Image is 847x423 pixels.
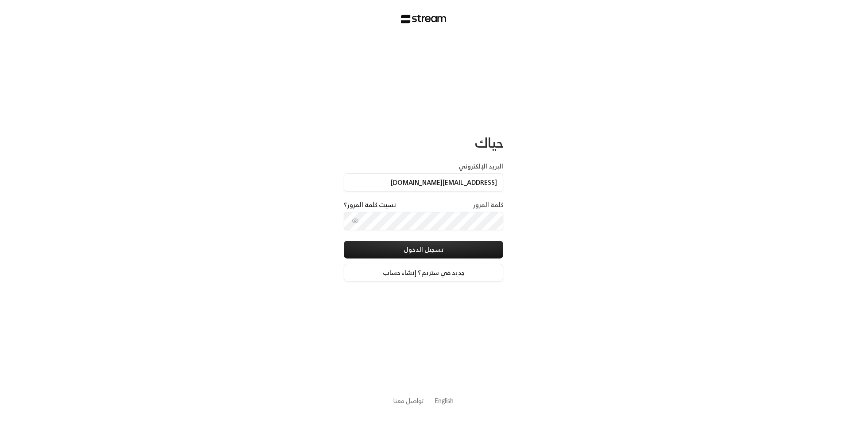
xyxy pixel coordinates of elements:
[344,264,503,282] a: جديد في ستريم؟ إنشاء حساب
[348,214,362,228] button: toggle password visibility
[475,131,503,154] span: حياك
[458,162,503,171] label: البريد الإلكتروني
[401,15,447,23] img: Stream Logo
[344,200,396,209] a: نسيت كلمة المرور؟
[473,200,503,209] label: كلمة المرور
[393,396,424,405] button: تواصل معنا
[393,395,424,406] a: تواصل معنا
[435,392,454,409] a: English
[344,241,503,258] button: تسجيل الدخول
